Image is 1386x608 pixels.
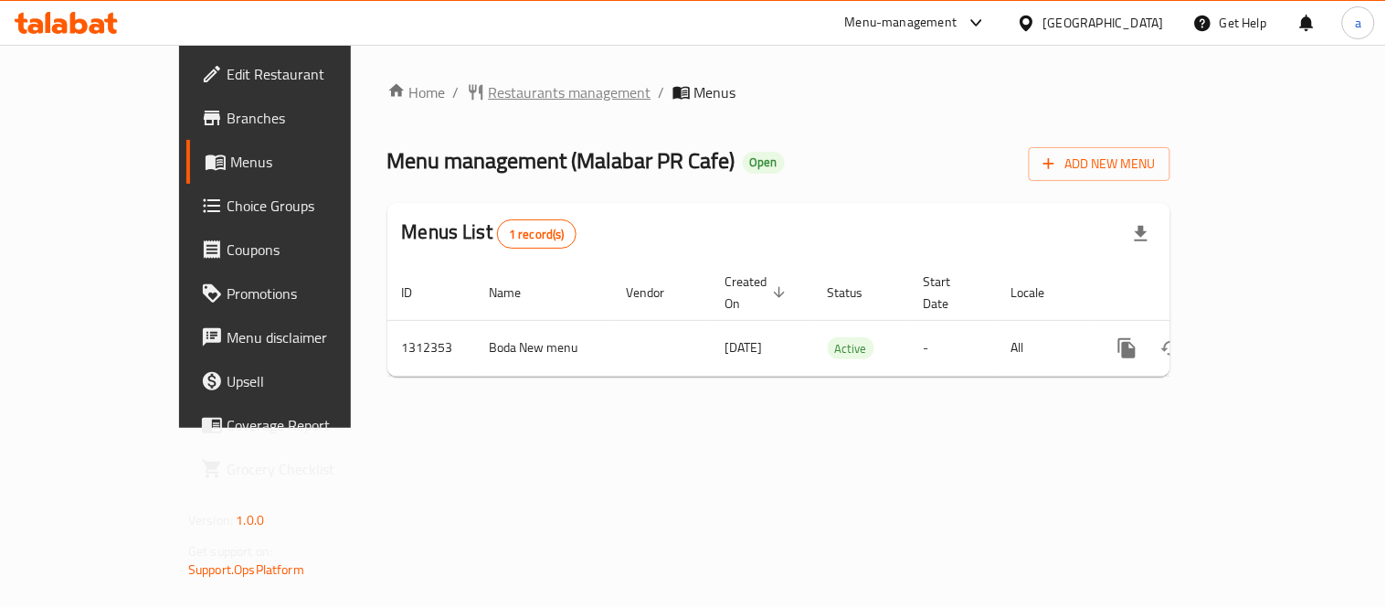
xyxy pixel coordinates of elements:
a: Edit Restaurant [186,52,410,96]
span: Menus [230,151,396,173]
span: Created On [725,271,791,315]
td: - [909,320,997,376]
span: a [1355,13,1361,33]
span: ID [402,282,437,304]
span: Get support on: [188,539,272,563]
a: Coupons [186,228,410,272]
nav: breadcrumb [387,81,1170,103]
div: Menu-management [845,12,958,34]
span: Name [490,282,545,304]
span: Menus [694,81,736,103]
div: [GEOGRAPHIC_DATA] [1043,13,1164,33]
span: Edit Restaurant [227,63,396,85]
span: Vendor [627,282,689,304]
li: / [659,81,665,103]
a: Menu disclaimer [186,315,410,359]
a: Restaurants management [467,81,651,103]
button: Change Status [1149,326,1193,370]
div: Active [828,337,874,359]
span: Active [828,338,874,359]
li: / [453,81,460,103]
span: 1 record(s) [498,226,576,243]
span: Branches [227,107,396,129]
span: Version: [188,508,233,532]
h2: Menus List [402,219,577,249]
span: Status [828,282,887,304]
span: Promotions [227,283,396,304]
span: Start Date [924,271,975,315]
button: more [1106,326,1149,370]
span: Coverage Report [227,414,396,436]
span: Open [743,155,785,170]
a: Branches [186,96,410,140]
a: Promotions [186,272,410,315]
span: Grocery Checklist [227,458,396,480]
td: 1312353 [387,320,475,376]
span: Choice Groups [227,195,396,217]
td: All [997,320,1091,376]
a: Upsell [186,359,410,403]
td: Boda New menu [475,320,612,376]
a: Menus [186,140,410,184]
th: Actions [1091,265,1296,321]
div: Export file [1119,212,1163,256]
span: Menu disclaimer [227,326,396,348]
span: Menu management ( Malabar PR Cafe ) [387,140,735,181]
table: enhanced table [387,265,1296,377]
span: Add New Menu [1043,153,1156,176]
div: Total records count [497,219,577,249]
a: Choice Groups [186,184,410,228]
span: Restaurants management [489,81,651,103]
a: Home [387,81,446,103]
span: Locale [1011,282,1069,304]
span: 1.0.0 [236,508,264,532]
span: Coupons [227,239,396,261]
a: Support.OpsPlatform [188,558,304,581]
a: Coverage Report [186,403,410,447]
a: Grocery Checklist [186,447,410,491]
span: [DATE] [725,336,763,359]
div: Open [743,152,785,174]
span: Upsell [227,370,396,392]
button: Add New Menu [1029,147,1170,181]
